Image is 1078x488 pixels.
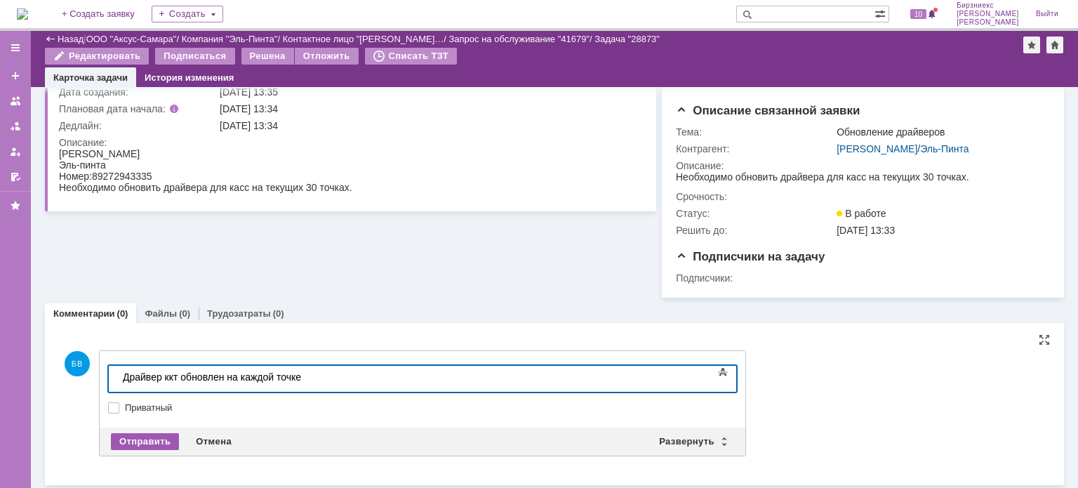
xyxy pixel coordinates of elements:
[273,308,284,319] div: (0)
[182,34,283,44] div: /
[58,34,84,44] a: Назад
[17,8,28,20] a: Перейти на домашнюю страницу
[283,34,444,44] a: Контактное лицо "[PERSON_NAME]…
[4,166,27,188] a: Мои согласования
[920,143,969,154] a: Эль-Пинта
[837,143,1043,154] div: /
[676,272,834,284] div: Подписчики:
[910,9,926,19] span: 10
[449,34,595,44] div: /
[84,33,86,44] div: |
[152,6,223,22] div: Создать
[179,308,190,319] div: (0)
[4,90,27,112] a: Заявки на командах
[182,34,278,44] a: Компания "Эль-Пинта"
[59,86,217,98] div: Дата создания:
[125,402,734,414] label: Приватный
[714,364,731,381] span: Показать панель инструментов
[145,72,234,83] a: История изменения
[17,8,28,20] img: logo
[220,120,637,131] div: [DATE] 13:34
[220,86,637,98] div: [DATE] 13:35
[86,34,182,44] div: /
[117,308,128,319] div: (0)
[676,191,834,202] div: Срочность:
[676,250,825,263] span: Подписчики на задачу
[837,225,895,236] span: [DATE] 13:33
[207,308,271,319] a: Трудозатраты
[59,137,639,148] div: Описание:
[957,1,1019,10] span: Бирзниекс
[220,103,637,114] div: [DATE] 13:34
[53,308,115,319] a: Комментарии
[837,126,1043,138] div: Обновление драйверов
[145,308,177,319] a: Файлы
[449,34,590,44] a: Запрос на обслуживание "41679"
[676,143,834,154] div: Контрагент:
[65,351,90,376] span: БВ
[676,104,860,117] span: Описание связанной заявки
[594,34,660,44] div: Задача "28873"
[676,126,834,138] div: Тема:
[1023,37,1040,53] div: Добавить в избранное
[874,6,889,20] span: Расширенный поиск
[283,34,449,44] div: /
[957,18,1019,27] span: [PERSON_NAME]
[4,140,27,163] a: Мои заявки
[957,10,1019,18] span: [PERSON_NAME]
[4,115,27,138] a: Заявки в моей ответственности
[837,208,886,219] span: В работе
[4,65,27,87] a: Создать заявку
[837,143,917,154] a: [PERSON_NAME]
[59,120,217,131] div: Дедлайн:
[676,160,1046,171] div: Описание:
[676,225,834,236] div: Решить до:
[676,208,834,219] div: Статус:
[86,34,177,44] a: ООО "Аксус-Самара"
[59,103,200,114] div: Плановая дата начала:
[1046,37,1063,53] div: Сделать домашней страницей
[53,72,128,83] a: Карточка задачи
[6,6,205,17] div: Драйвер ккт обновлен на каждой точке
[1039,334,1050,345] div: На всю страницу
